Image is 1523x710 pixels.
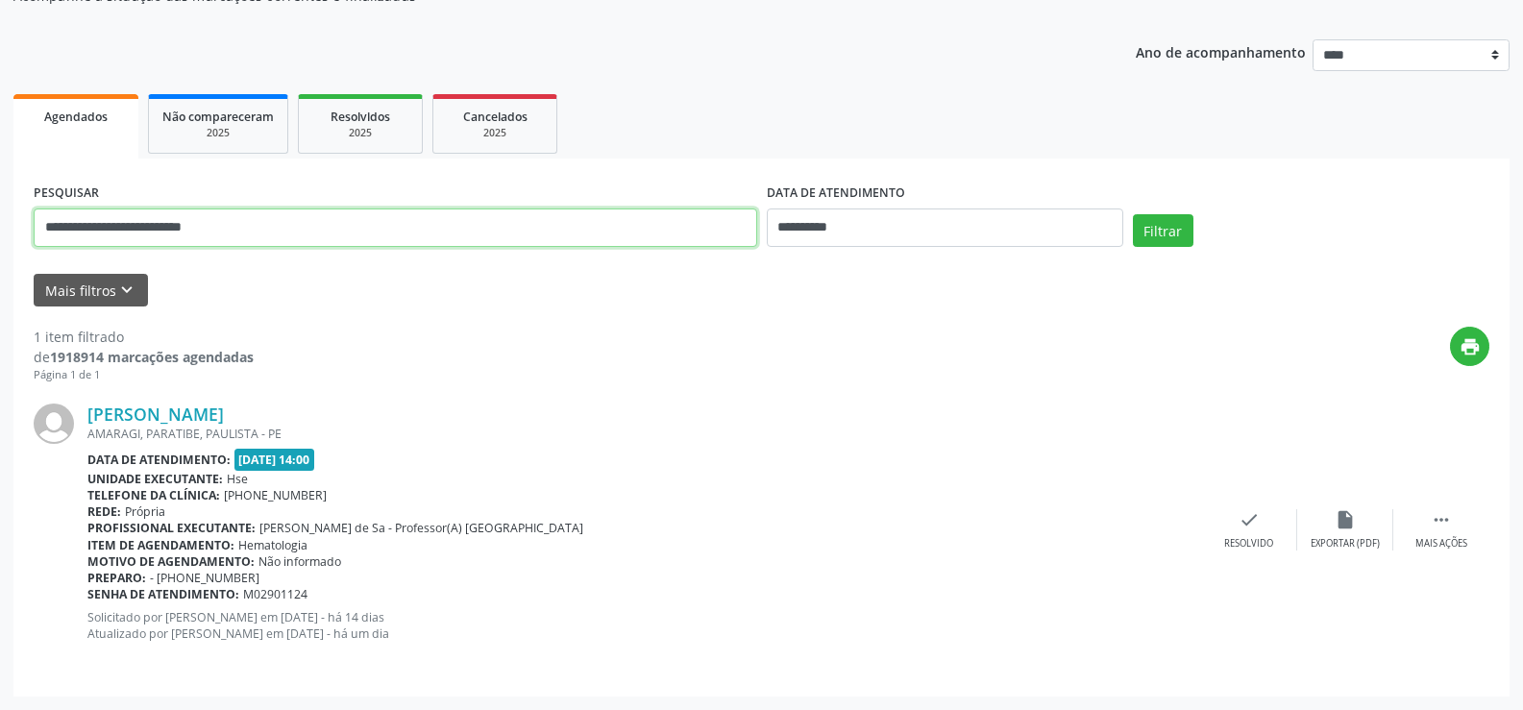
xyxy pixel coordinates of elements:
[50,348,254,366] strong: 1918914 marcações agendadas
[87,471,223,487] b: Unidade executante:
[116,280,137,301] i: keyboard_arrow_down
[87,537,234,553] b: Item de agendamento:
[162,109,274,125] span: Não compareceram
[243,586,307,602] span: M02901124
[227,471,248,487] span: Hse
[87,586,239,602] b: Senha de atendimento:
[1136,39,1306,63] p: Ano de acompanhamento
[34,347,254,367] div: de
[162,126,274,140] div: 2025
[34,327,254,347] div: 1 item filtrado
[87,404,224,425] a: [PERSON_NAME]
[1311,537,1380,551] div: Exportar (PDF)
[125,503,165,520] span: Própria
[87,609,1201,642] p: Solicitado por [PERSON_NAME] em [DATE] - há 14 dias Atualizado por [PERSON_NAME] em [DATE] - há u...
[1431,509,1452,530] i: 
[767,179,905,208] label: DATA DE ATENDIMENTO
[87,452,231,468] b: Data de atendimento:
[259,520,583,536] span: [PERSON_NAME] de Sa - Professor(A) [GEOGRAPHIC_DATA]
[87,553,255,570] b: Motivo de agendamento:
[87,487,220,503] b: Telefone da clínica:
[1415,537,1467,551] div: Mais ações
[34,367,254,383] div: Página 1 de 1
[34,179,99,208] label: PESQUISAR
[1335,509,1356,530] i: insert_drive_file
[463,109,528,125] span: Cancelados
[34,274,148,307] button: Mais filtroskeyboard_arrow_down
[234,449,315,471] span: [DATE] 14:00
[87,503,121,520] b: Rede:
[1239,509,1260,530] i: check
[1450,327,1489,366] button: print
[238,537,307,553] span: Hematologia
[224,487,327,503] span: [PHONE_NUMBER]
[312,126,408,140] div: 2025
[447,126,543,140] div: 2025
[87,426,1201,442] div: AMARAGI, PARATIBE, PAULISTA - PE
[34,404,74,444] img: img
[150,570,259,586] span: - [PHONE_NUMBER]
[1133,214,1193,247] button: Filtrar
[44,109,108,125] span: Agendados
[331,109,390,125] span: Resolvidos
[258,553,341,570] span: Não informado
[1460,336,1481,357] i: print
[87,570,146,586] b: Preparo:
[87,520,256,536] b: Profissional executante:
[1224,537,1273,551] div: Resolvido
